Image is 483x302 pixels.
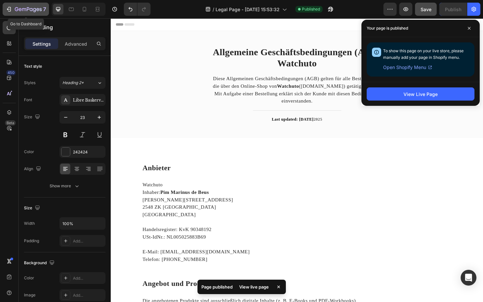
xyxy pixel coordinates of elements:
div: Size [24,204,41,213]
div: Color [24,149,34,155]
div: View Live Page [403,91,438,98]
button: Heading 2* [59,77,105,89]
div: Rich Text Editor. Editing area: main [33,172,361,260]
div: Color [24,275,34,281]
div: Add... [73,238,104,244]
button: Show more [24,180,105,192]
p: ⁠⁠⁠⁠⁠⁠⁠ [34,154,361,164]
div: Padding [24,238,39,244]
div: Libre Baskerville [73,97,104,103]
div: Text style [24,63,42,69]
strong: Last updated: [DATE] [171,105,215,109]
span: Published [302,6,320,12]
strong: Watchuto [176,69,199,75]
div: Add... [73,275,104,281]
span: Legal Page - [DATE] 15:53:32 [216,6,280,13]
p: Watchuto [34,173,361,180]
h2: Rich Text Editor. Editing area: main [33,153,361,164]
p: Telefon: [PHONE_NUMBER] [34,251,361,259]
p: [PERSON_NAME][STREET_ADDRESS] [34,188,361,196]
p: 2548 ZK [GEOGRAPHIC_DATA] [34,196,361,204]
iframe: Design area [111,18,483,302]
strong: 2025 [215,105,224,109]
div: Font [24,97,32,103]
strong: Anbieter [34,154,63,163]
p: [GEOGRAPHIC_DATA] [34,204,361,212]
strong: Pim Marinus de Beus [52,181,104,187]
div: Styles [24,80,35,86]
button: 7 [3,3,49,16]
div: Width [24,221,35,226]
div: 242424 [73,149,104,155]
div: Add... [73,292,104,298]
div: Background [24,259,56,267]
p: Page published [201,284,233,290]
p: Handelsregister: KvK 90348192 [34,220,361,228]
div: Publish [445,6,461,13]
p: Inhaber: [34,180,361,188]
p: 7 [43,5,46,13]
input: Auto [60,218,105,229]
span: / [213,6,214,13]
p: USt-IdNr.: NL005025883B69 [34,228,361,236]
span: Open Shopify Menu [383,63,426,71]
p: Your page is published [367,25,408,32]
span: To show this page on your live store, please manually add your page in Shopify menu. [383,48,464,60]
button: Publish [439,3,467,16]
div: Image [24,292,35,298]
p: Settings [33,40,51,47]
p: Heading [32,23,103,31]
h2: Rich Text Editor. Editing area: main [33,276,361,287]
div: Align [24,165,42,174]
div: View live page [235,282,273,291]
strong: Angebot und Produkte [34,277,111,285]
span: Heading 2* [62,80,84,86]
p: Advanced [65,40,87,47]
p: E-Mail: [EMAIL_ADDRESS][DOMAIN_NAME] [34,244,361,251]
div: Size [24,113,41,122]
div: Undo/Redo [124,3,150,16]
div: Beta [5,120,16,126]
span: Save [421,7,431,12]
div: Show more [50,183,80,189]
div: 450 [6,70,16,75]
button: Save [415,3,437,16]
button: View Live Page [367,87,474,101]
div: Open Intercom Messenger [461,270,476,286]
